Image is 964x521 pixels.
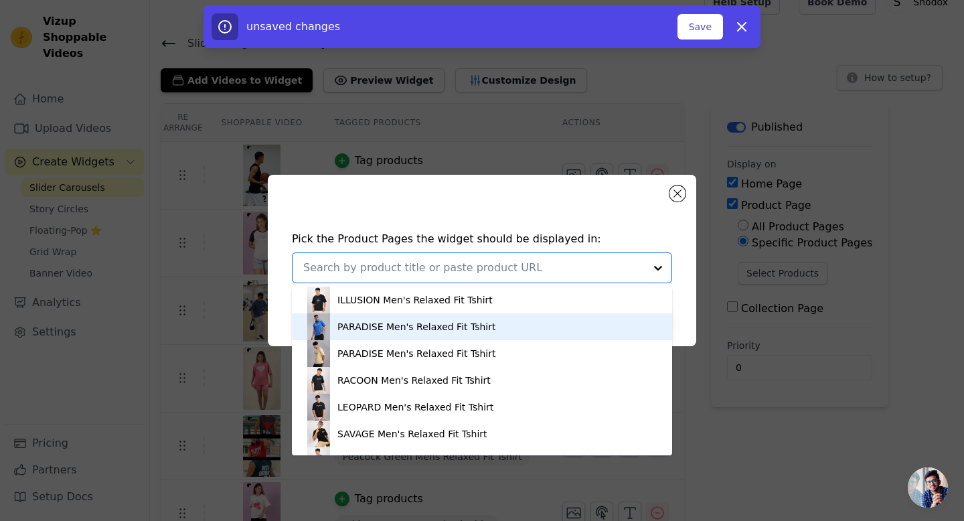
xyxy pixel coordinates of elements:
div: RACOON Men's Relaxed Fit Tshirt [337,374,491,387]
img: product thumbnail [305,287,332,313]
img: product thumbnail [305,447,332,474]
img: product thumbnail [305,421,332,447]
button: Close modal [669,185,686,202]
span: unsaved changes [246,20,340,33]
img: product thumbnail [305,340,332,367]
div: ILLUSION Men's Relaxed Fit Tshirt [337,293,493,307]
div: Open chat [908,467,948,508]
div: FOCUS Men's Relaxed Fit Tshirt [337,454,482,467]
h4: Pick the Product Pages the widget should be displayed in: [292,231,672,247]
div: SAVAGE Men's Relaxed Fit Tshirt [337,427,487,441]
img: product thumbnail [305,313,332,340]
input: Search by product title or paste product URL [303,260,645,276]
div: PARADISE Men's Relaxed Fit Tshirt [337,320,496,333]
div: PARADISE Men's Relaxed Fit Tshirt [337,347,496,360]
img: product thumbnail [305,367,332,394]
div: LEOPARD Men's Relaxed Fit Tshirt [337,400,493,414]
button: Save [677,14,723,40]
img: product thumbnail [305,394,332,421]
